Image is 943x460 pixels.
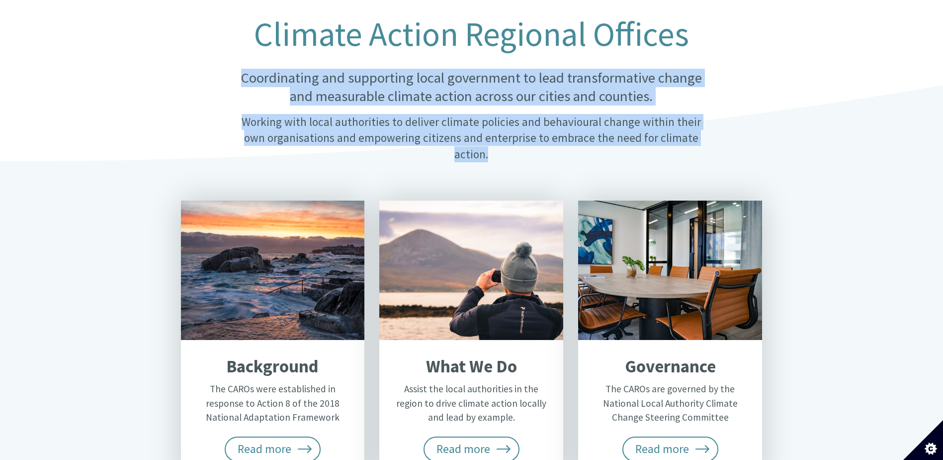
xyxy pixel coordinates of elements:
[230,114,712,162] p: Working with local authorities to deliver climate policies and behavioural change within their ow...
[593,356,748,377] h2: Governance
[195,356,350,377] h2: Background
[195,382,350,425] p: The CAROs were established in response to Action 8 of the 2018 National Adaptation Framework
[593,382,748,425] p: The CAROs are governed by the National Local Authority Climate Change Steering Committee
[230,69,712,106] p: Coordinating and supporting local government to lead transformative change and measurable climate...
[903,420,943,460] button: Set cookie preferences
[230,16,712,53] h1: Climate Action Regional Offices
[394,356,549,377] h2: What We Do
[394,382,549,425] p: Assist the local authorities in the region to drive climate action locally and lead by example.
